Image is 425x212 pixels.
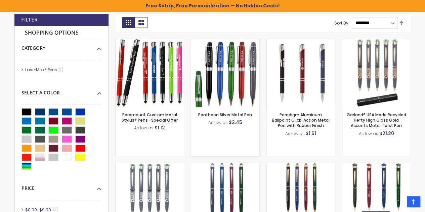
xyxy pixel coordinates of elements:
strong: Shopping Options [22,26,101,40]
a: Garland® USA Made Recycled Hefty High Gloss Chrome Accents Metal Twist Pen [116,163,184,169]
img: Paradigm Aluminum Ballpoint Click-Action Metal Pen with Rubber Finish [267,39,335,107]
span: As low as [359,131,378,136]
span: As low as [134,125,154,131]
strong: Grid [122,17,135,28]
div: Category [22,40,101,51]
a: Garland® USA Made Recycled Hefty High Gloss Gold Accents Metal Twist Pen [342,39,411,44]
a: Paradigm Aluminum Ballpoint Click-Action Metal Pen with Rubber Finish [272,112,330,128]
span: $2.45 [229,119,242,126]
div: Price [22,180,101,192]
span: 8 [58,67,63,72]
a: Paramount Custom Metal Stylus® Pens -Special Offer [116,39,184,44]
a: Personalized Garland® USA Made Hefty Chrome Accents Matte Ballpoint Metal Twist Stylus Pen [191,163,259,169]
a: Paramount Custom Metal Stylus® Pens -Special Offer [122,112,178,123]
a: Personalized Garland® USA Made Hefty Gold Accents Matte Ballpoint Metal Twist Stylus Pen [267,163,335,169]
a: Pantheon Silver Metal Pen [198,112,252,118]
span: $21.20 [379,130,394,137]
img: Pantheon Silver Metal Pen [191,39,259,107]
img: Paramount Custom Metal Stylus® Pens -Special Offer [116,39,184,107]
a: Executive Aura Pen - Garland® USA Made High Gloss Gold Accents Executive Metal Twist Pen [342,163,411,169]
span: 95 [52,207,57,212]
a: Garland® USA Made Recycled Hefty High Gloss Gold Accents Metal Twist Pen [347,112,406,128]
label: Sort By [334,20,348,26]
a: Top [407,196,420,207]
a: Pantheon Silver Metal Pen [191,39,259,44]
span: $1.12 [155,124,165,131]
span: As low as [285,131,305,136]
strong: Filter [21,16,38,24]
a: LaserMax® Pens8 [24,67,65,73]
span: $1.61 [306,130,316,137]
span: As low as [208,120,228,125]
a: Paradigm Aluminum Ballpoint Click-Action Metal Pen with Rubber Finish [267,39,335,44]
div: Select A Color [22,85,101,96]
img: Garland® USA Made Recycled Hefty High Gloss Gold Accents Metal Twist Pen [342,39,411,107]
